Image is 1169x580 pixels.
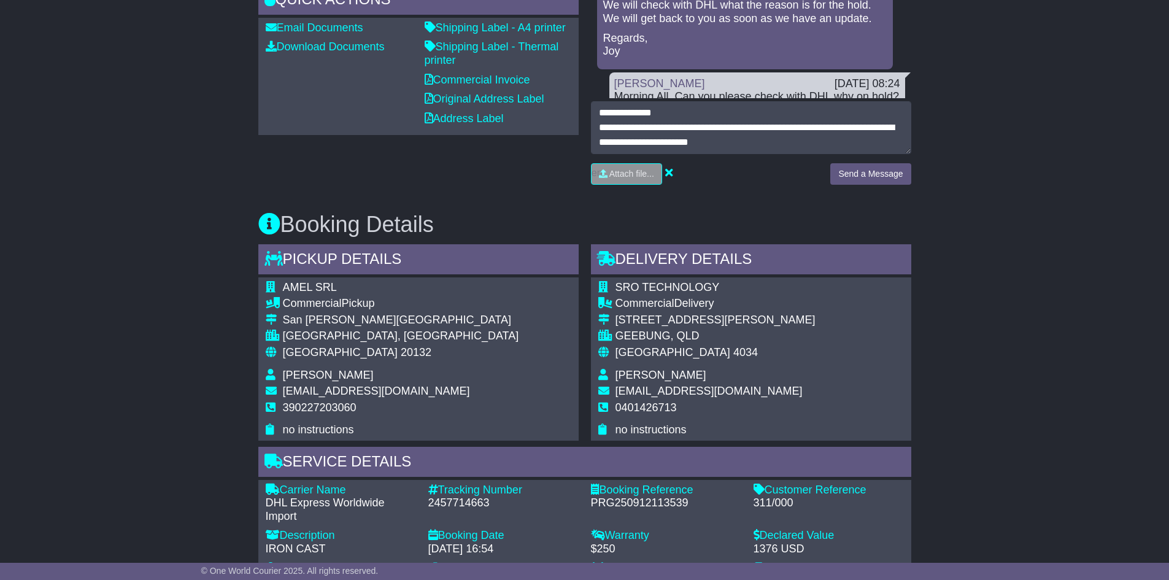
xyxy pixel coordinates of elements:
[615,297,816,311] div: Delivery
[283,297,342,309] span: Commercial
[258,447,911,480] div: Service Details
[425,93,544,105] a: Original Address Label
[591,543,741,556] div: $250
[614,77,705,90] a: [PERSON_NAME]
[258,212,911,237] h3: Booking Details
[428,562,579,576] div: Shipment type
[428,529,579,543] div: Booking Date
[428,484,579,497] div: Tracking Number
[425,112,504,125] a: Address Label
[754,562,904,576] div: Estimated Delivery
[733,346,758,358] span: 4034
[830,163,911,185] button: Send a Message
[591,497,741,510] div: PRG250912113539
[283,385,470,397] span: [EMAIL_ADDRESS][DOMAIN_NAME]
[835,77,900,91] div: [DATE] 08:24
[283,369,374,381] span: [PERSON_NAME]
[283,346,398,358] span: [GEOGRAPHIC_DATA]
[425,21,566,34] a: Shipping Label - A4 printer
[258,244,579,277] div: Pickup Details
[614,90,900,117] div: Morning All, Can you please check with DHL why on hold? Cheers Rob
[283,281,337,293] span: AMEL SRL
[754,529,904,543] div: Declared Value
[266,497,416,523] div: DHL Express Worldwide Import
[754,497,904,510] div: 311/000
[401,346,431,358] span: 20132
[615,330,816,343] div: GEEBUNG, QLD
[591,562,741,576] div: Estimated Pickup
[615,385,803,397] span: [EMAIL_ADDRESS][DOMAIN_NAME]
[266,562,416,576] div: Dangerous Goods
[615,369,706,381] span: [PERSON_NAME]
[283,401,357,414] span: 390227203060
[615,281,720,293] span: SRO TECHNOLOGY
[615,297,674,309] span: Commercial
[201,566,379,576] span: © One World Courier 2025. All rights reserved.
[591,244,911,277] div: Delivery Details
[266,21,363,34] a: Email Documents
[754,484,904,497] div: Customer Reference
[425,74,530,86] a: Commercial Invoice
[615,401,677,414] span: 0401426713
[591,484,741,497] div: Booking Reference
[615,346,730,358] span: [GEOGRAPHIC_DATA]
[428,497,579,510] div: 2457714663
[266,484,416,497] div: Carrier Name
[615,314,816,327] div: [STREET_ADDRESS][PERSON_NAME]
[603,32,887,58] p: Regards, Joy
[266,529,416,543] div: Description
[283,297,519,311] div: Pickup
[283,314,519,327] div: San [PERSON_NAME][GEOGRAPHIC_DATA]
[615,423,687,436] span: no instructions
[283,423,354,436] span: no instructions
[266,543,416,556] div: IRON CAST
[425,41,559,66] a: Shipping Label - Thermal printer
[283,330,519,343] div: [GEOGRAPHIC_DATA], [GEOGRAPHIC_DATA]
[754,543,904,556] div: 1376 USD
[591,529,741,543] div: Warranty
[266,41,385,53] a: Download Documents
[428,543,579,556] div: [DATE] 16:54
